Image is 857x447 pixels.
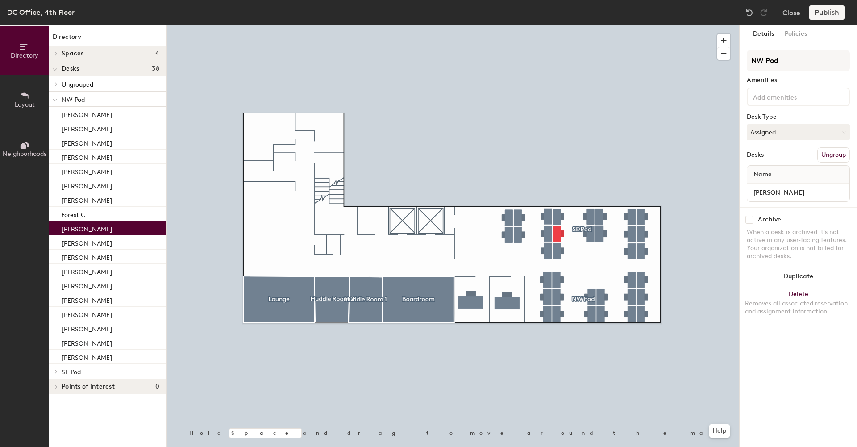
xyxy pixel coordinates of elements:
p: [PERSON_NAME] [62,237,112,247]
button: Help [709,424,730,438]
p: [PERSON_NAME] [62,137,112,147]
span: Directory [11,52,38,59]
button: Policies [779,25,812,43]
button: DeleteRemoves all associated reservation and assignment information [740,285,857,325]
img: Redo [759,8,768,17]
div: Amenities [747,77,850,84]
span: Spaces [62,50,84,57]
span: 38 [152,65,159,72]
button: Close [782,5,800,20]
p: [PERSON_NAME] [62,151,112,162]
div: When a desk is archived it's not active in any user-facing features. Your organization is not bil... [747,228,850,260]
button: Duplicate [740,267,857,285]
p: [PERSON_NAME] [62,180,112,190]
p: [PERSON_NAME] [62,223,112,233]
div: Desks [747,151,764,159]
span: Name [749,167,776,183]
p: [PERSON_NAME] [62,337,112,347]
input: Add amenities [751,91,832,102]
p: [PERSON_NAME] [62,123,112,133]
span: Ungrouped [62,81,93,88]
button: Ungroup [817,147,850,163]
span: SE Pod [62,368,81,376]
span: 0 [155,383,159,390]
span: Points of interest [62,383,115,390]
span: 4 [155,50,159,57]
p: Forest C [62,209,85,219]
span: NW Pod [62,96,85,104]
p: [PERSON_NAME] [62,194,112,205]
p: [PERSON_NAME] [62,266,112,276]
input: Unnamed desk [749,186,848,199]
div: Removes all associated reservation and assignment information [745,300,852,316]
p: [PERSON_NAME] [62,109,112,119]
div: Archive [758,216,781,223]
h1: Directory [49,32,166,46]
div: DC Office, 4th Floor [7,7,75,18]
p: [PERSON_NAME] [62,323,112,333]
p: [PERSON_NAME] [62,166,112,176]
span: Layout [15,101,35,109]
img: Undo [745,8,754,17]
p: [PERSON_NAME] [62,280,112,290]
p: [PERSON_NAME] [62,251,112,262]
span: Neighborhoods [3,150,46,158]
p: [PERSON_NAME] [62,351,112,362]
div: Desk Type [747,113,850,121]
p: [PERSON_NAME] [62,309,112,319]
button: Details [748,25,779,43]
button: Assigned [747,124,850,140]
p: [PERSON_NAME] [62,294,112,305]
span: Desks [62,65,79,72]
